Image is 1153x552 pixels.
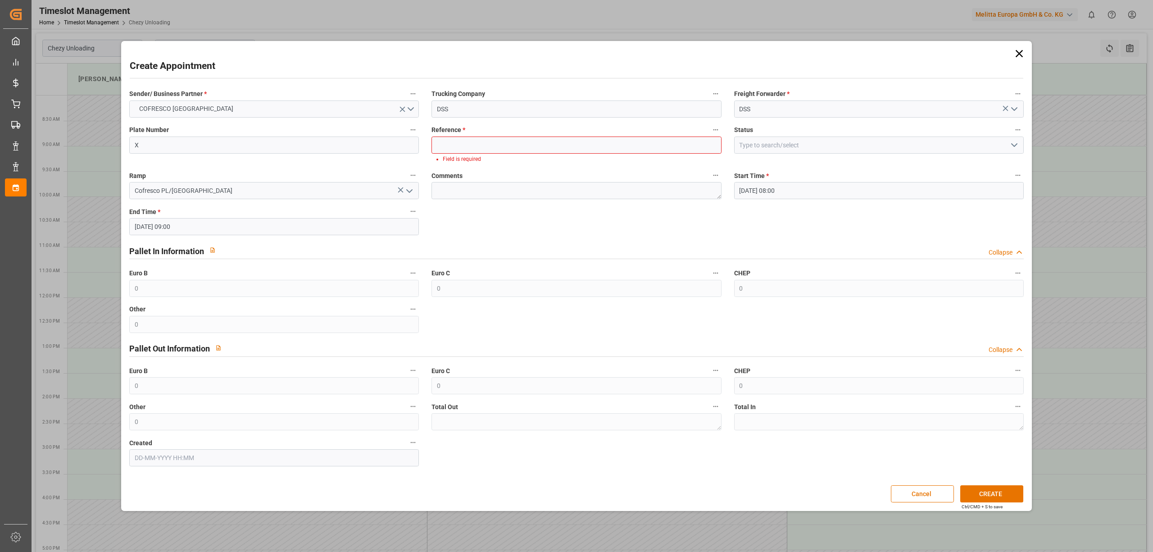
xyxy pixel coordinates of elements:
button: End Time * [407,205,419,217]
span: Start Time [734,171,769,181]
span: End Time [129,207,160,217]
button: open menu [129,100,419,118]
button: Plate Number [407,124,419,136]
button: CREATE [960,485,1023,502]
button: CHEP [1012,267,1024,279]
span: Euro C [431,366,450,376]
span: Total Out [431,402,458,412]
input: DD-MM-YYYY HH:MM [734,182,1024,199]
button: Freight Forwarder * [1012,88,1024,100]
button: Euro B [407,365,419,376]
button: View description [204,242,221,259]
span: Euro B [129,269,148,278]
div: Collapse [989,248,1012,257]
button: Euro C [710,365,722,376]
button: Trucking Company [710,88,722,100]
button: Status [1012,124,1024,136]
span: Total In [734,402,756,412]
span: COFRESCO [GEOGRAPHIC_DATA] [135,104,238,114]
div: Ctrl/CMD + S to save [962,503,1003,510]
span: Ramp [129,171,146,181]
h2: Create Appointment [130,59,215,73]
button: CHEP [1012,365,1024,376]
button: open menu [402,184,416,198]
button: open menu [1007,138,1020,152]
button: Cancel [891,485,954,502]
button: Other [407,401,419,412]
input: Type to search/select [129,182,419,199]
button: Start Time * [1012,169,1024,181]
button: Euro C [710,267,722,279]
li: Field is required [443,155,713,163]
button: Created [407,437,419,448]
span: Status [734,125,753,135]
button: View description [210,339,227,356]
button: Reference * [710,124,722,136]
div: Collapse [989,345,1012,355]
span: Trucking Company [431,89,485,99]
button: Ramp [407,169,419,181]
span: Euro C [431,269,450,278]
button: Total In [1012,401,1024,412]
input: Type to search/select [734,137,1024,154]
button: Sender/ Business Partner * [407,88,419,100]
span: Reference [431,125,465,135]
span: Comments [431,171,463,181]
span: Created [129,438,152,448]
input: DD-MM-YYYY HH:MM [129,218,419,235]
span: Plate Number [129,125,169,135]
h2: Pallet Out Information [129,342,210,355]
button: open menu [1007,102,1020,116]
h2: Pallet In Information [129,245,204,257]
span: Freight Forwarder [734,89,790,99]
input: DD-MM-YYYY HH:MM [129,449,419,466]
span: Euro B [129,366,148,376]
span: Sender/ Business Partner [129,89,207,99]
span: Other [129,402,145,412]
span: CHEP [734,269,750,278]
button: Euro B [407,267,419,279]
button: Other [407,303,419,315]
button: Total Out [710,401,722,412]
span: CHEP [734,366,750,376]
button: Comments [710,169,722,181]
span: Other [129,305,145,314]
